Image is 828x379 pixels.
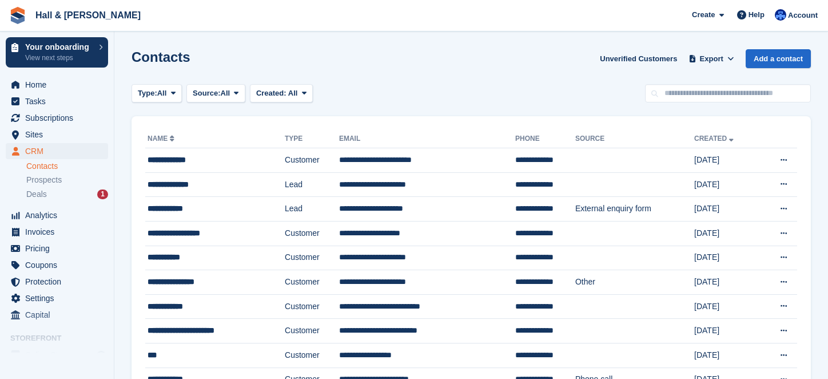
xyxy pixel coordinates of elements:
th: Email [339,130,515,148]
span: Account [788,10,818,21]
a: menu [6,207,108,223]
a: menu [6,143,108,159]
span: All [221,88,230,99]
a: menu [6,93,108,109]
button: Source: All [186,84,245,103]
a: menu [6,224,108,240]
td: [DATE] [694,294,759,319]
button: Export [686,49,737,68]
span: Help [749,9,765,21]
span: Export [700,53,723,65]
td: [DATE] [694,343,759,368]
span: Home [25,77,94,93]
span: All [288,89,298,97]
td: [DATE] [694,197,759,222]
span: Created: [256,89,286,97]
a: menu [6,307,108,323]
span: Coupons [25,257,94,273]
td: Other [575,270,694,295]
button: Type: All [132,84,182,103]
td: Lead [285,172,339,197]
span: CRM [25,143,94,159]
a: menu [6,347,108,363]
span: Subscriptions [25,110,94,126]
a: Add a contact [746,49,811,68]
a: menu [6,257,108,273]
a: menu [6,290,108,306]
span: Capital [25,307,94,323]
img: stora-icon-8386f47178a22dfd0bd8f6a31ec36ba5ce8667c1dd55bd0f319d3a0aa187defe.svg [9,7,26,24]
td: Customer [285,246,339,270]
h1: Contacts [132,49,190,65]
a: menu [6,274,108,290]
div: 1 [97,189,108,199]
td: Customer [285,343,339,368]
th: Source [575,130,694,148]
span: Protection [25,274,94,290]
a: Preview store [94,348,108,362]
a: Unverified Customers [595,49,682,68]
td: Lead [285,197,339,222]
span: Online Store [25,347,94,363]
span: Type: [138,88,157,99]
a: Hall & [PERSON_NAME] [31,6,145,25]
td: Customer [285,148,339,173]
a: Created [694,135,736,143]
td: External enquiry form [575,197,694,222]
p: Your onboarding [25,43,93,51]
span: Source: [193,88,220,99]
td: [DATE] [694,172,759,197]
a: Contacts [26,161,108,172]
td: Customer [285,221,339,246]
span: Sites [25,127,94,143]
a: Name [148,135,177,143]
span: All [157,88,167,99]
td: [DATE] [694,319,759,344]
span: Invoices [25,224,94,240]
a: menu [6,127,108,143]
td: [DATE] [694,270,759,295]
td: [DATE] [694,246,759,270]
span: Analytics [25,207,94,223]
td: [DATE] [694,221,759,246]
a: menu [6,77,108,93]
td: Customer [285,294,339,319]
a: Deals 1 [26,188,108,200]
a: menu [6,240,108,256]
span: Tasks [25,93,94,109]
span: Deals [26,189,47,200]
span: Settings [25,290,94,306]
span: Storefront [10,333,114,344]
th: Phone [515,130,575,148]
td: Customer [285,270,339,295]
a: menu [6,110,108,126]
button: Created: All [250,84,313,103]
p: View next steps [25,53,93,63]
td: [DATE] [694,148,759,173]
img: Claire Banham [775,9,786,21]
th: Type [285,130,339,148]
a: Prospects [26,174,108,186]
span: Pricing [25,240,94,256]
td: Customer [285,319,339,344]
a: Your onboarding View next steps [6,37,108,68]
span: Create [692,9,715,21]
span: Prospects [26,175,62,185]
